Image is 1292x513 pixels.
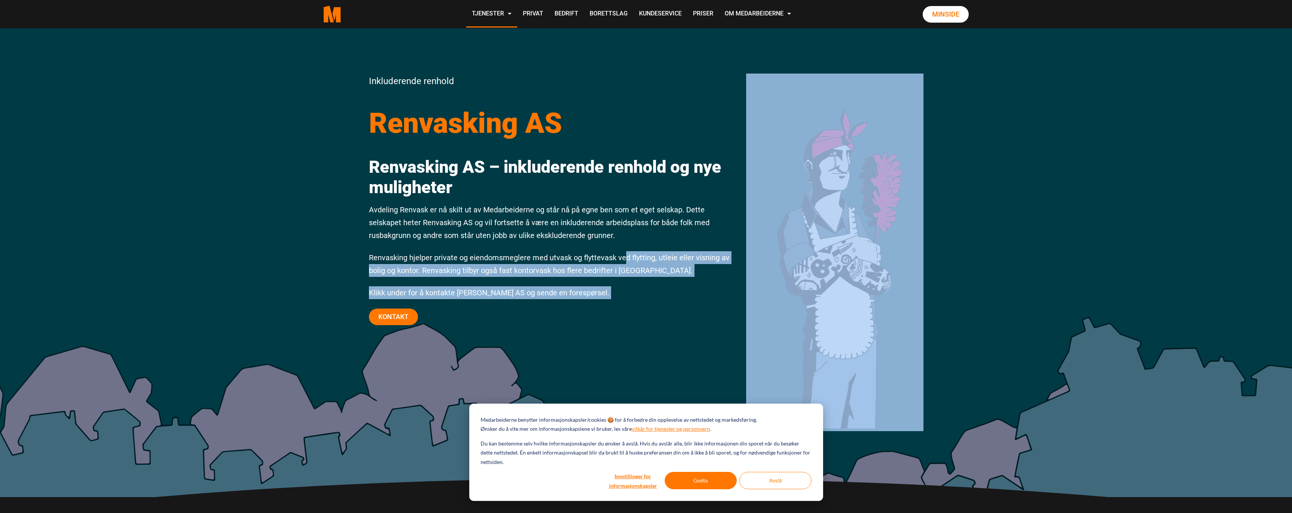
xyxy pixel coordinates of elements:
[369,74,735,89] p: Inkluderende renhold
[739,472,811,489] button: Avslå
[604,472,662,489] button: Innstillinger for informasjonskapsler
[481,415,757,425] p: Medarbeiderne benytter informasjonskapsler/cookies 🍪 for å forbedre din opplevelse av nettstedet ...
[369,106,562,140] span: Renvasking AS
[584,1,633,28] a: Borettslag
[369,286,735,299] p: Klikk under for å kontakte [PERSON_NAME] AS og sende en forespørsel.
[481,424,711,434] p: Ønsker du å vite mer om informasjonskapslene vi bruker, les våre .
[633,1,687,28] a: Kundeservice
[481,439,811,467] p: Du kan bestemme selv hvilke informasjonskapsler du ønsker å avslå. Hvis du avslår alle, blir ikke...
[369,157,735,198] h2: Renvasking AS – inkluderende renhold og nye muligheter
[632,424,710,434] a: vilkår for tjenester og personvern
[369,251,735,277] p: Renvasking hjelper private og eiendomsmeglere med utvask og flyttevask ved flytting, utleie eller...
[665,472,737,489] button: Godta
[549,1,584,28] a: Bedrift
[369,309,418,325] a: Kontakt
[719,1,797,28] a: Om Medarbeiderne
[369,203,735,242] p: Avdeling Renvask er nå skilt ut av Medarbeiderne og står nå på egne ben som et eget selskap. Dett...
[923,6,969,23] a: Minside
[469,404,823,501] div: Cookie banner
[466,1,517,28] a: Tjenester
[746,74,923,431] img: image 15
[517,1,549,28] a: Privat
[687,1,719,28] a: Priser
